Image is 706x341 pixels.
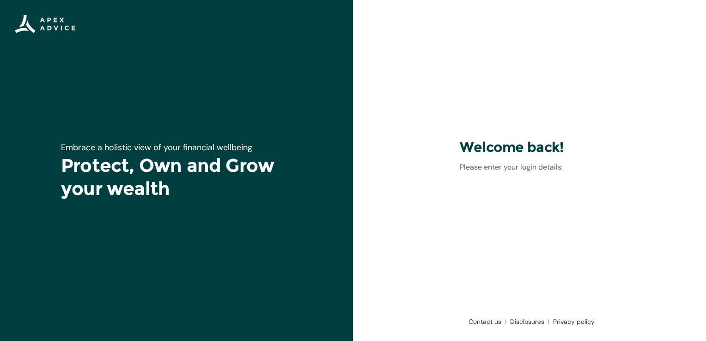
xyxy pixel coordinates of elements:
a: Privacy policy [549,317,595,326]
h1: Protect, Own and Grow your wealth [61,154,292,200]
a: Disclosures [506,317,549,326]
h3: Welcome back! [460,139,600,156]
img: Apex Advice Group [15,15,75,33]
p: Please enter your login details. [460,162,600,173]
a: Contact us [465,317,506,326]
span: Embrace a holistic view of your financial wellbeing [61,142,252,153]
